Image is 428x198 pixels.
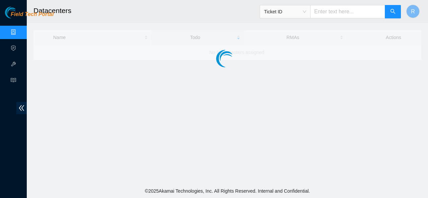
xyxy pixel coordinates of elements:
span: read [11,74,16,88]
span: Ticket ID [264,7,306,17]
button: R [406,5,420,18]
span: Field Tech Portal [11,11,54,18]
span: double-left [16,102,27,114]
footer: © 2025 Akamai Technologies, Inc. All Rights Reserved. Internal and Confidential. [27,184,428,198]
img: Akamai Technologies [5,7,34,18]
a: Akamai TechnologiesField Tech Portal [5,12,54,21]
span: R [411,7,415,16]
button: search [385,5,401,18]
input: Enter text here... [310,5,385,18]
span: search [390,9,396,15]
